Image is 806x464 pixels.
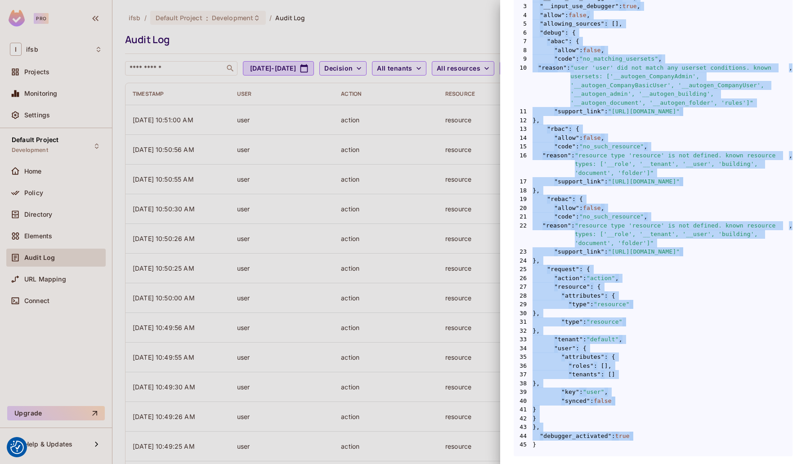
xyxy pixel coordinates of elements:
span: 43 [514,423,533,432]
span: : [583,317,587,326]
span: : [604,107,608,116]
span: , [658,54,662,63]
span: : { [576,344,587,353]
span: : [576,142,579,151]
span: }, [514,379,793,388]
span: "support_link" [554,107,604,116]
span: "allow" [540,11,565,20]
span: 41 [514,405,533,414]
span: }, [514,326,793,335]
span: , [644,142,648,151]
span: "code" [554,54,576,63]
span: 25 [514,265,533,274]
span: "user" [554,344,576,353]
span: false [583,134,601,143]
span: false [583,204,601,213]
span: 36 [514,361,533,370]
span: 11 [514,107,533,116]
span: 40 [514,397,533,406]
span: 23 [514,247,533,256]
span: "code" [554,142,576,151]
span: "debug" [540,28,565,37]
span: }, [514,423,793,432]
span: "roles" [569,361,594,370]
span: "[URL][DOMAIN_NAME]" [608,247,680,256]
span: 7 [514,37,533,46]
span: "reason" [542,221,571,248]
span: 33 [514,335,533,344]
span: "type" [569,300,590,309]
span: : [571,221,575,248]
span: }, [514,186,793,195]
span: : [604,247,608,256]
span: "default" [587,335,619,344]
span: : [571,151,575,178]
span: 27 [514,282,533,291]
span: "key" [561,388,579,397]
span: "attributes" [561,352,604,361]
span: : [576,212,579,221]
span: "tenant" [554,335,583,344]
span: }, [514,256,793,265]
span: 35 [514,352,533,361]
span: 17 [514,177,533,186]
span: "synced" [561,397,590,406]
span: 21 [514,212,533,221]
span: 10 [514,63,533,107]
span: "debugger_activated" [540,432,612,441]
span: } [514,440,793,449]
span: : { [572,195,583,204]
span: , [601,46,604,55]
span: 39 [514,388,533,397]
span: } [514,414,793,423]
span: : [], [604,19,622,28]
span: "no_such_resource" [579,142,644,151]
span: "attributes" [561,291,604,300]
span: : [579,46,583,55]
span: : [567,63,570,107]
span: 14 [514,134,533,143]
span: : { [590,282,601,291]
span: 38 [514,379,533,388]
span: 37 [514,370,533,379]
span: 3 [514,2,533,11]
span: : [612,432,615,441]
span: 13 [514,125,533,134]
span: 5 [514,19,533,28]
span: , [604,388,608,397]
span: "allow" [554,46,579,55]
span: : { [565,28,576,37]
span: , [619,335,622,344]
span: "resource" [594,300,630,309]
span: 20 [514,204,533,213]
span: 34 [514,344,533,353]
span: 30 [514,309,533,318]
span: : [565,11,569,20]
span: : [583,274,587,283]
span: 16 [514,151,533,178]
span: "allow" [554,134,579,143]
span: }, [514,116,793,125]
span: "abac" [547,37,569,46]
span: : [579,204,583,213]
span: 8 [514,46,533,55]
span: "type" [561,317,583,326]
span: 24 [514,256,533,265]
span: "allowing_sources" [540,19,604,28]
span: true [622,2,637,11]
span: 18 [514,186,533,195]
span: "support_link" [554,177,604,186]
span: "no_such_resource" [579,212,644,221]
span: "resource" [587,317,622,326]
span: }, [514,309,793,318]
span: "user" [583,388,604,397]
span: "action" [554,274,583,283]
span: "allow" [554,204,579,213]
span: 26 [514,274,533,283]
span: : [583,335,587,344]
span: , [789,63,793,107]
span: "code" [554,212,576,221]
span: : [579,388,583,397]
span: 45 [514,440,533,449]
span: , [637,2,640,11]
